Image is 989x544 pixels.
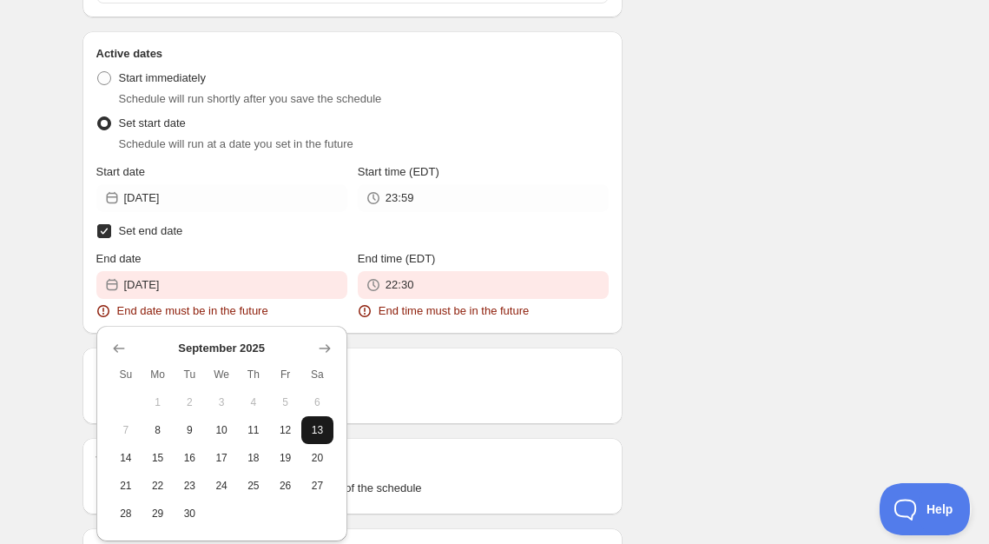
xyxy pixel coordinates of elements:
th: Tuesday [174,361,206,388]
th: Saturday [301,361,333,388]
button: Show next month, October 2025 [313,336,337,361]
span: 25 [245,479,263,493]
button: Saturday September 13 2025 [301,416,333,444]
button: Monday September 15 2025 [142,444,174,472]
button: Tuesday September 30 2025 [174,500,206,527]
span: Sa [308,368,326,381]
span: 19 [276,451,294,465]
button: Tuesday September 23 2025 [174,472,206,500]
span: Start time (EDT) [358,165,439,178]
h2: Active dates [96,45,610,63]
span: 27 [308,479,326,493]
span: 24 [213,479,231,493]
button: Wednesday September 3 2025 [206,388,238,416]
span: 1 [148,395,167,409]
th: Thursday [238,361,270,388]
iframe: Toggle Customer Support [880,483,972,535]
span: Th [245,368,263,381]
th: Monday [142,361,174,388]
span: 16 [181,451,199,465]
span: 7 [117,423,135,437]
span: End date [96,252,142,265]
span: 12 [276,423,294,437]
button: Monday September 22 2025 [142,472,174,500]
span: 6 [308,395,326,409]
button: Wednesday September 24 2025 [206,472,238,500]
span: 3 [213,395,231,409]
span: End time must be in the future [379,302,529,320]
span: Set end date [119,224,183,237]
th: Friday [269,361,301,388]
span: We [213,368,231,381]
button: Monday September 8 2025 [142,416,174,444]
span: 20 [308,451,326,465]
span: 13 [308,423,326,437]
h2: Tags [96,452,610,469]
span: Schedule will run at a date you set in the future [119,137,353,150]
button: Wednesday September 17 2025 [206,444,238,472]
span: Start immediately [119,71,206,84]
button: Friday September 12 2025 [269,416,301,444]
span: 28 [117,507,135,521]
span: 5 [276,395,294,409]
button: Sunday September 7 2025 [110,416,142,444]
button: Sunday September 21 2025 [110,472,142,500]
span: 30 [181,507,199,521]
button: Thursday September 4 2025 [238,388,270,416]
button: Show previous month, August 2025 [107,336,131,361]
button: Saturday September 6 2025 [301,388,333,416]
button: Thursday September 18 2025 [238,444,270,472]
button: Thursday September 25 2025 [238,472,270,500]
span: Tu [181,368,199,381]
button: Sunday September 28 2025 [110,500,142,527]
span: 23 [181,479,199,493]
span: 18 [245,451,263,465]
button: Saturday September 27 2025 [301,472,333,500]
span: 2 [181,395,199,409]
span: Mo [148,368,167,381]
span: Fr [276,368,294,381]
span: 11 [245,423,263,437]
button: Wednesday September 10 2025 [206,416,238,444]
button: Tuesday September 2 2025 [174,388,206,416]
button: Tuesday September 9 2025 [174,416,206,444]
h2: Repeating [96,362,610,379]
button: Tuesday September 16 2025 [174,444,206,472]
span: 22 [148,479,167,493]
span: 9 [181,423,199,437]
button: Monday September 1 2025 [142,388,174,416]
button: Friday September 26 2025 [269,472,301,500]
th: Sunday [110,361,142,388]
span: 8 [148,423,167,437]
span: 17 [213,451,231,465]
span: Schedule will run shortly after you save the schedule [119,92,382,105]
button: Saturday September 20 2025 [301,444,333,472]
span: End date must be in the future [117,302,268,320]
span: End time (EDT) [358,252,436,265]
span: Start date [96,165,145,178]
button: Monday September 29 2025 [142,500,174,527]
span: 26 [276,479,294,493]
span: 10 [213,423,231,437]
span: 14 [117,451,135,465]
span: 15 [148,451,167,465]
span: 29 [148,507,167,521]
span: Set start date [119,116,186,129]
button: Thursday September 11 2025 [238,416,270,444]
span: Su [117,368,135,381]
span: 21 [117,479,135,493]
button: Friday September 5 2025 [269,388,301,416]
th: Wednesday [206,361,238,388]
button: Friday September 19 2025 [269,444,301,472]
span: 4 [245,395,263,409]
button: Sunday September 14 2025 [110,444,142,472]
